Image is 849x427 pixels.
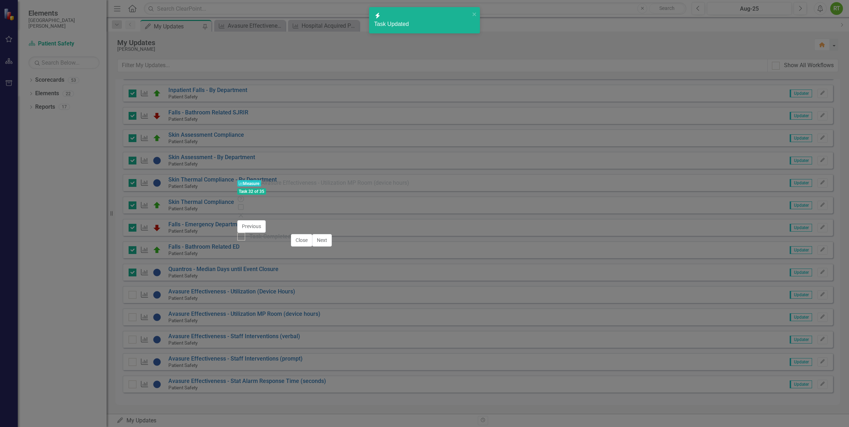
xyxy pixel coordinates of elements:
[261,179,409,186] span: Avasure Effectiveness - Utilization MP Room (device hours)
[237,180,261,187] span: Measure
[312,234,332,247] button: Next
[291,234,312,247] button: Close
[237,220,266,233] button: Previous
[472,10,477,18] button: close
[374,20,470,28] div: Task Updated
[249,233,291,241] div: Task Completed
[237,188,266,195] span: Task 32 of 35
